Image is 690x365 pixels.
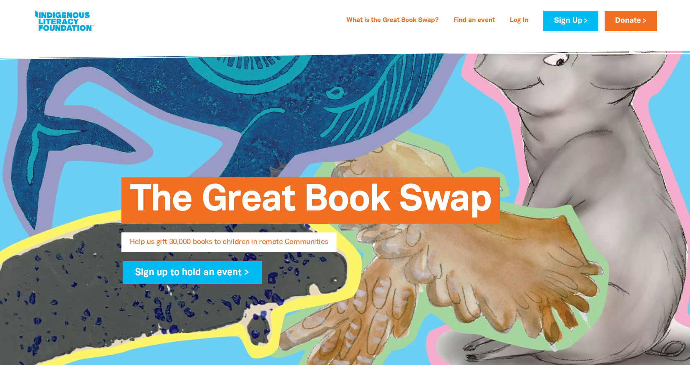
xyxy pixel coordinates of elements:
[505,14,533,27] a: Log In
[130,184,491,224] span: The Great Book Swap
[130,239,328,252] span: Help us gift 30,000 books to children in remote Communities
[448,14,500,27] a: Find an event
[543,11,598,31] a: Sign Up
[123,261,262,284] a: Sign up to hold an event >
[341,14,443,27] a: What is the Great Book Swap?
[605,11,657,31] a: Donate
